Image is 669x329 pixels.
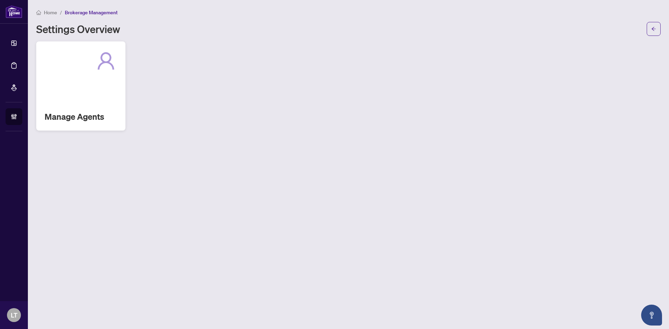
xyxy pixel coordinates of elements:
span: Home [44,9,57,16]
h2: Manage Agents [45,111,117,122]
span: Brokerage Management [65,9,118,16]
img: logo [6,5,22,18]
li: / [60,8,62,16]
span: home [36,10,41,15]
span: LT [11,310,17,320]
h1: Settings Overview [36,23,120,34]
button: Open asap [641,305,662,326]
span: arrow-left [651,26,656,31]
